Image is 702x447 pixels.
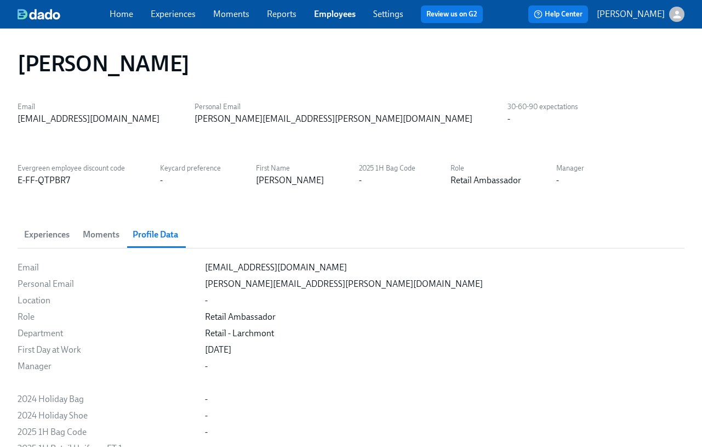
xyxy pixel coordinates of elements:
a: Review us on G2 [426,9,477,20]
div: 2025 1H Bag Code [18,426,196,438]
p: [PERSON_NAME] [597,8,665,20]
div: Manager [18,360,196,372]
div: Retail Ambassador [205,311,276,323]
label: 2025 1H Bag Code [359,162,415,174]
span: Experiences [24,227,70,242]
div: [PERSON_NAME][EMAIL_ADDRESS][PERSON_NAME][DOMAIN_NAME] [205,278,483,290]
a: Moments [213,9,249,19]
a: Experiences [151,9,196,19]
div: - [205,295,208,307]
span: Help Center [534,9,583,20]
div: - [205,393,208,405]
div: Email [18,262,196,274]
div: - [507,113,510,125]
label: Role [450,162,521,174]
div: E-FF-QTPBR7 [18,174,70,186]
h1: [PERSON_NAME] [18,50,190,77]
label: Personal Email [195,101,472,113]
div: [EMAIL_ADDRESS][DOMAIN_NAME] [18,113,159,125]
div: First Day at Work [18,344,196,356]
div: - [205,360,208,372]
button: Help Center [528,5,588,23]
div: - [160,174,163,186]
div: [PERSON_NAME][EMAIL_ADDRESS][PERSON_NAME][DOMAIN_NAME] [195,113,472,125]
label: Keycard preference [160,162,221,174]
div: Retail - Larchmont [205,327,274,340]
div: Retail Ambassador [450,174,521,186]
span: Profile Data [133,227,178,242]
a: Settings [373,9,403,19]
div: Role [18,311,196,323]
div: [EMAIL_ADDRESS][DOMAIN_NAME] [205,262,347,274]
div: Location [18,295,196,307]
div: - [359,174,362,186]
div: - [205,426,208,438]
div: - [205,410,208,422]
a: Reports [267,9,296,19]
div: 2024 Holiday Bag [18,393,196,405]
div: 2024 Holiday Shoe [18,410,196,422]
a: Employees [314,9,356,19]
span: Moments [83,227,119,242]
img: dado [18,9,60,20]
label: Email [18,101,159,113]
div: [PERSON_NAME] [256,174,324,186]
div: Department [18,327,196,340]
div: Personal Email [18,278,196,290]
a: dado [18,9,110,20]
label: Evergreen employee discount code [18,162,125,174]
a: Home [110,9,133,19]
label: First Name [256,162,324,174]
div: ​ [205,377,684,389]
div: - [556,174,559,186]
button: Review us on G2 [421,5,483,23]
div: [DATE] [205,344,231,356]
button: [PERSON_NAME] [597,7,684,22]
label: Manager [556,162,584,174]
label: 30-60-90 expectations [507,101,578,113]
